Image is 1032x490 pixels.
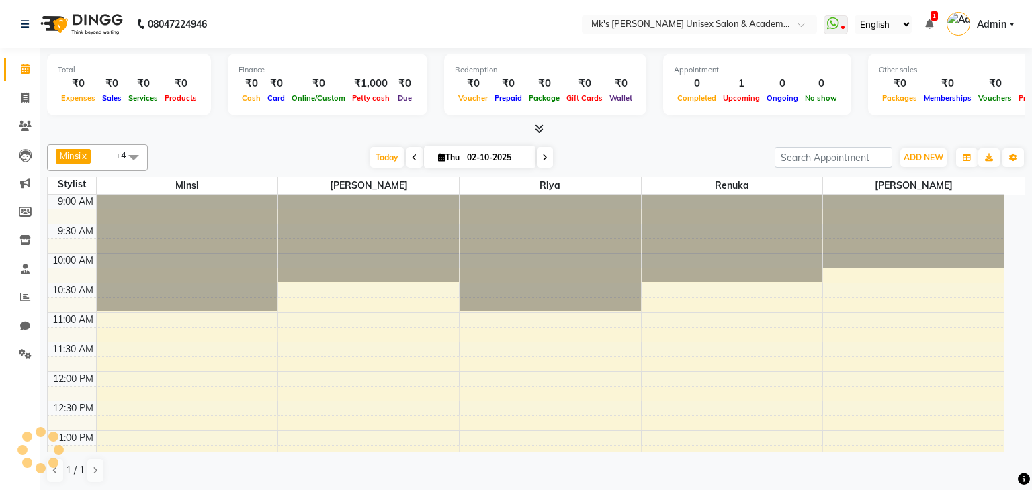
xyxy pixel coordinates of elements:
[920,76,975,91] div: ₹0
[34,5,126,43] img: logo
[99,93,125,103] span: Sales
[563,76,606,91] div: ₹0
[491,76,525,91] div: ₹0
[763,76,802,91] div: 0
[56,431,96,445] div: 1:00 PM
[920,93,975,103] span: Memberships
[349,93,393,103] span: Petty cash
[775,147,892,168] input: Search Appointment
[58,64,200,76] div: Total
[116,150,136,160] span: +4
[674,64,841,76] div: Appointment
[161,76,200,91] div: ₹0
[674,76,720,91] div: 0
[823,177,1004,194] span: [PERSON_NAME]
[66,463,85,477] span: 1 / 1
[239,64,417,76] div: Finance
[264,76,288,91] div: ₹0
[393,76,417,91] div: ₹0
[904,152,943,162] span: ADD NEW
[975,93,1015,103] span: Vouchers
[99,76,125,91] div: ₹0
[563,93,606,103] span: Gift Cards
[97,177,277,194] span: Minsi
[720,76,763,91] div: 1
[239,93,264,103] span: Cash
[463,148,530,168] input: 2025-10-02
[288,93,349,103] span: Online/Custom
[264,93,288,103] span: Card
[879,76,920,91] div: ₹0
[455,76,491,91] div: ₹0
[349,76,393,91] div: ₹1,000
[642,177,822,194] span: Renuka
[50,313,96,327] div: 11:00 AM
[50,254,96,268] div: 10:00 AM
[455,64,636,76] div: Redemption
[50,401,96,415] div: 12:30 PM
[125,76,161,91] div: ₹0
[60,150,81,161] span: Minsi
[455,93,491,103] span: Voucher
[606,93,636,103] span: Wallet
[435,152,463,162] span: Thu
[802,76,841,91] div: 0
[48,177,96,191] div: Stylist
[491,93,525,103] span: Prepaid
[975,76,1015,91] div: ₹0
[370,147,404,168] span: Today
[525,93,563,103] span: Package
[900,148,947,167] button: ADD NEW
[802,93,841,103] span: No show
[81,150,87,161] a: x
[606,76,636,91] div: ₹0
[947,12,970,36] img: Admin
[288,76,349,91] div: ₹0
[55,224,96,238] div: 9:30 AM
[925,18,933,30] a: 1
[763,93,802,103] span: Ongoing
[58,76,99,91] div: ₹0
[125,93,161,103] span: Services
[50,342,96,356] div: 11:30 AM
[977,17,1006,32] span: Admin
[525,76,563,91] div: ₹0
[55,195,96,209] div: 9:00 AM
[50,372,96,386] div: 12:00 PM
[278,177,459,194] span: [PERSON_NAME]
[720,93,763,103] span: Upcoming
[161,93,200,103] span: Products
[239,76,264,91] div: ₹0
[50,283,96,297] div: 10:30 AM
[394,93,415,103] span: Due
[58,93,99,103] span: Expenses
[879,93,920,103] span: Packages
[460,177,640,194] span: Riya
[931,11,938,21] span: 1
[674,93,720,103] span: Completed
[148,5,207,43] b: 08047224946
